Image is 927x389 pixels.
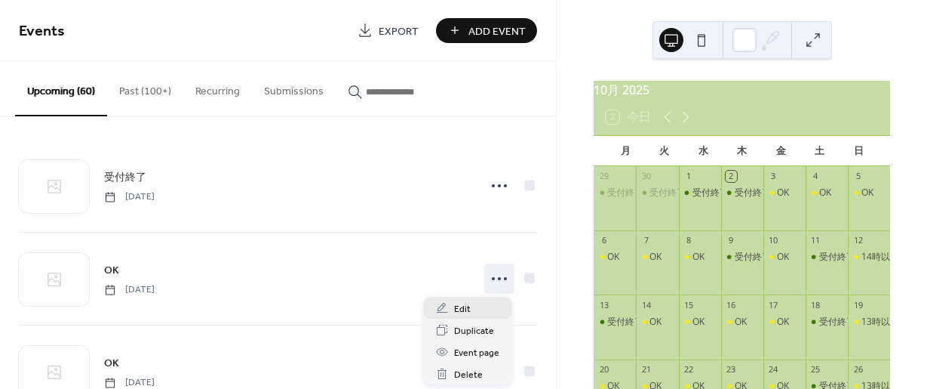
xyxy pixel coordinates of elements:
div: OK [819,187,831,199]
div: 3 [768,171,779,182]
div: 20 [598,364,609,375]
div: 14時以降OK [861,251,911,264]
div: 受付終了 [636,187,678,199]
a: 受付終了 [104,168,146,186]
div: 土 [800,136,840,166]
span: Add Event [468,23,526,39]
div: 受付終了 [735,187,771,199]
div: 受付終了 [649,187,686,199]
span: Duplicate [454,323,494,339]
div: 受付終了 [806,316,848,329]
div: OK [692,251,704,264]
div: 10 [768,235,779,246]
div: 12 [852,235,864,246]
a: OK [104,261,119,279]
div: 受付終了 [594,316,636,329]
div: 受付終了 [594,187,636,199]
span: Event page [454,345,499,361]
div: 受付終了 [607,316,643,329]
span: Export [379,23,419,39]
div: OK [861,187,873,199]
div: 30 [640,171,652,182]
div: OK [679,316,721,329]
div: OK [721,316,763,329]
span: Events [19,17,65,46]
div: 月 [606,136,645,166]
div: 18 [810,299,821,310]
div: OK [636,251,678,264]
div: OK [679,251,721,264]
span: [DATE] [104,283,155,297]
div: 21 [640,364,652,375]
div: OK [763,316,806,329]
div: OK [763,187,806,199]
div: 23 [726,364,737,375]
div: 8 [683,235,695,246]
div: OK [777,251,789,264]
div: 受付終了 [819,251,855,264]
div: 26 [852,364,864,375]
div: 13時以降OK [861,316,911,329]
div: 13 [598,299,609,310]
div: 16 [726,299,737,310]
div: 受付終了 [735,251,771,264]
div: OK [649,251,661,264]
div: 13時以降OK [848,316,890,329]
div: 5 [852,171,864,182]
span: OK [104,356,119,372]
div: OK [636,316,678,329]
div: OK [806,187,848,199]
div: 11 [810,235,821,246]
div: 受付終了 [819,316,855,329]
div: 2 [726,171,737,182]
a: OK [104,354,119,372]
span: Edit [454,301,471,317]
div: 14時以降OK [848,251,890,264]
div: 1 [683,171,695,182]
div: OK [735,316,747,329]
div: 19 [852,299,864,310]
button: Submissions [252,61,336,115]
div: OK [594,251,636,264]
div: 木 [723,136,762,166]
div: 受付終了 [692,187,729,199]
div: 受付終了 [806,251,848,264]
div: 24 [768,364,779,375]
div: 17 [768,299,779,310]
div: 受付終了 [607,187,643,199]
div: 10月 2025 [594,81,890,99]
div: OK [607,251,619,264]
div: 7 [640,235,652,246]
div: 金 [761,136,800,166]
div: OK [848,187,890,199]
button: Past (100+) [107,61,183,115]
div: 火 [645,136,684,166]
div: OK [692,316,704,329]
button: Recurring [183,61,252,115]
div: 受付終了 [721,251,763,264]
div: 水 [683,136,723,166]
div: 25 [810,364,821,375]
div: OK [777,187,789,199]
div: 14 [640,299,652,310]
div: 受付終了 [721,187,763,199]
div: 15 [683,299,695,310]
div: 9 [726,235,737,246]
div: OK [777,316,789,329]
div: 4 [810,171,821,182]
div: 29 [598,171,609,182]
div: 日 [839,136,878,166]
a: Export [346,18,430,43]
span: 受付終了 [104,170,146,186]
div: OK [649,316,661,329]
button: Add Event [436,18,537,43]
span: OK [104,263,119,279]
span: [DATE] [104,190,155,204]
div: 受付終了 [679,187,721,199]
button: Upcoming (60) [15,61,107,116]
div: 6 [598,235,609,246]
span: Delete [454,367,483,383]
div: OK [763,251,806,264]
div: 22 [683,364,695,375]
